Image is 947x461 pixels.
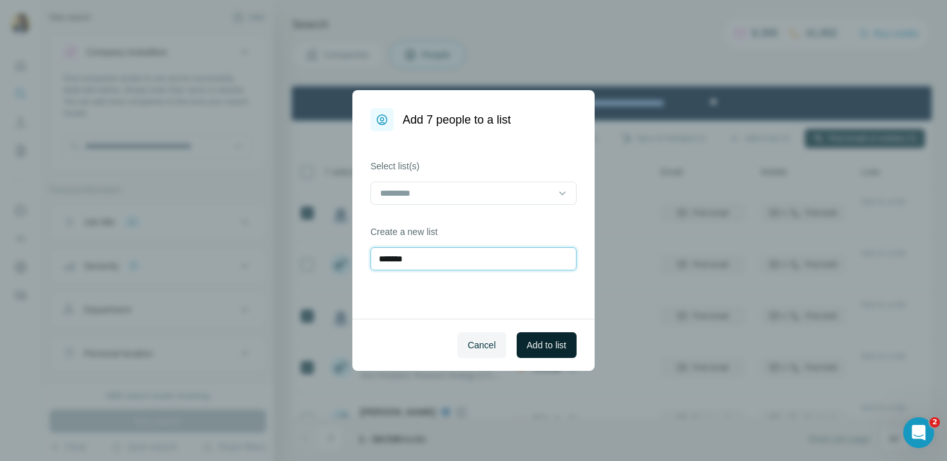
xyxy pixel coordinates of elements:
[468,339,496,352] span: Cancel
[370,160,577,173] label: Select list(s)
[527,339,566,352] span: Add to list
[517,332,577,358] button: Add to list
[930,417,940,428] span: 2
[457,332,506,358] button: Cancel
[903,417,934,448] iframe: Intercom live chat
[370,225,577,238] label: Create a new list
[231,3,408,31] div: Watch our October Product update
[403,111,511,129] h1: Add 7 people to a list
